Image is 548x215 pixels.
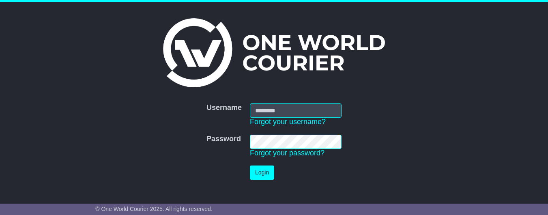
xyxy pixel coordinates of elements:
a: Forgot your username? [250,118,326,126]
button: Login [250,166,274,180]
a: Forgot your password? [250,149,325,157]
label: Password [206,135,241,144]
img: One World [163,18,385,87]
span: © One World Courier 2025. All rights reserved. [95,206,213,212]
label: Username [206,103,242,112]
